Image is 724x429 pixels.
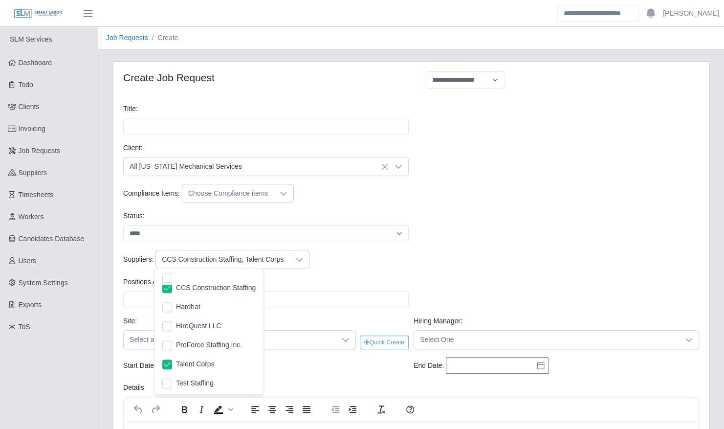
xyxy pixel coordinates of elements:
label: Compliance Items: [123,188,180,199]
span: Invoicing [19,125,45,133]
label: Suppliers: [123,254,154,265]
label: Details [123,383,144,393]
div: CCS Construction Staffing, Talent Corps [156,250,289,269]
h4: Create Job Request [123,71,404,84]
span: Suppliers [19,169,47,177]
button: Help [402,403,418,416]
body: Rich Text Area. Press ALT-0 for help. [8,8,566,19]
span: HireQuest LLC [176,321,221,331]
li: Talent Corps [156,355,262,373]
span: ToS [19,323,30,331]
span: Test Staffing [176,378,214,388]
label: Status: [123,211,145,221]
label: Title: [123,104,138,114]
li: CCS Construction Staffing [156,279,262,297]
li: Test Staffing [156,374,262,392]
span: System Settings [19,279,68,287]
span: Todo [19,81,33,89]
button: Increase indent [344,403,361,416]
span: All Florida Mechanical Services [124,158,389,176]
button: Bold [176,403,193,416]
img: SLM Logo [14,8,63,19]
span: SLM Services [10,35,52,43]
li: ProForce Staffing Inc. [156,336,262,354]
span: Candidates Database [19,235,85,243]
button: Redo [147,403,164,416]
div: Background color Black [210,403,235,416]
button: Align center [264,403,281,416]
button: Justify [298,403,315,416]
span: Timesheets [19,191,54,199]
label: Start Date: [123,361,156,371]
label: Hiring Manager: [414,316,462,326]
span: ProForce Staffing Inc. [176,340,242,350]
button: Quick Create [360,336,409,349]
span: Talent Corps [176,359,215,369]
span: Dashboard [19,59,52,67]
label: Client: [123,143,143,153]
span: Clients [19,103,40,111]
input: Search [557,5,638,22]
label: Positions Available: [123,277,182,287]
button: Align right [281,403,298,416]
span: CCS Construction Staffing [176,283,256,293]
a: [PERSON_NAME] [663,8,719,19]
li: HireQuest LLC [156,317,262,335]
span: Hardhat [176,302,200,312]
span: Select One [414,331,679,349]
span: Users [19,257,37,265]
button: Align left [247,403,263,416]
label: Site: [123,316,137,326]
button: Italic [193,403,210,416]
li: Hardhat [156,298,262,316]
button: Clear formatting [373,403,390,416]
button: Decrease indent [327,403,344,416]
label: End Date: [414,361,444,371]
a: Job Requests [106,34,148,42]
span: Select a Site [124,331,336,349]
div: Choose Compliance items [182,184,274,203]
ul: Option List [154,277,263,394]
li: Create [148,33,178,43]
span: Exports [19,301,42,309]
button: Undo [130,403,147,416]
span: Job Requests [19,147,61,155]
span: Workers [19,213,44,221]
